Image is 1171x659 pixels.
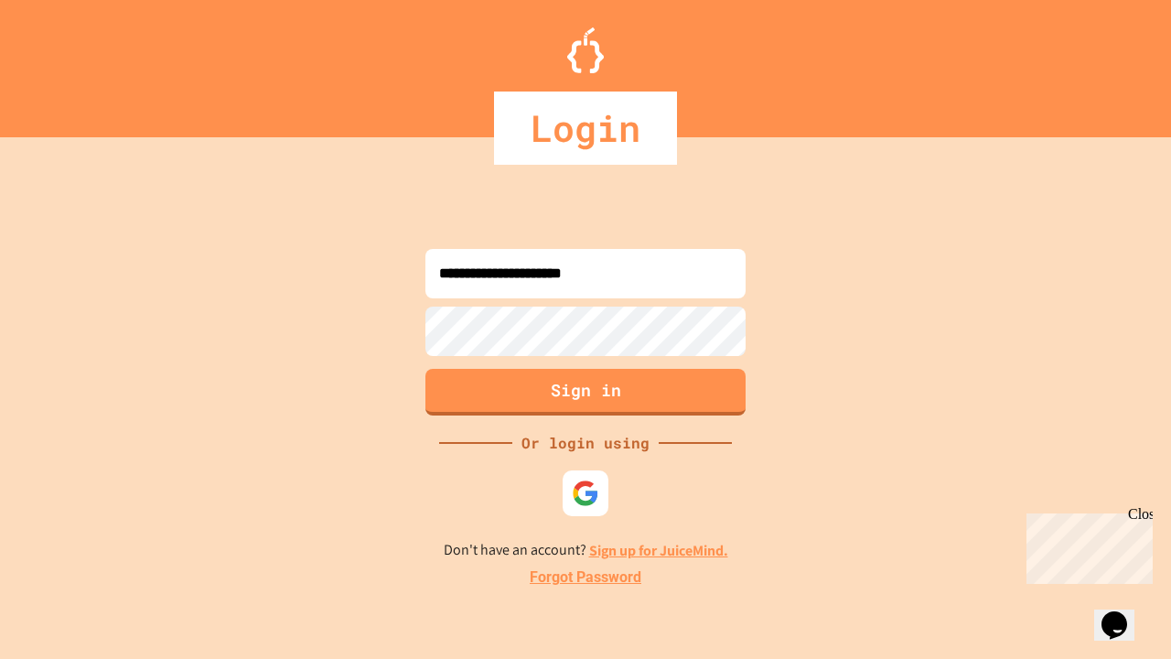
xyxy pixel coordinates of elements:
iframe: chat widget [1019,506,1153,584]
p: Don't have an account? [444,539,728,562]
img: google-icon.svg [572,480,599,507]
button: Sign in [425,369,746,416]
a: Sign up for JuiceMind. [589,541,728,560]
div: Or login using [512,432,659,454]
img: Logo.svg [567,27,604,73]
a: Forgot Password [530,567,641,589]
div: Login [494,92,677,165]
div: Chat with us now!Close [7,7,126,116]
iframe: chat widget [1094,586,1153,641]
